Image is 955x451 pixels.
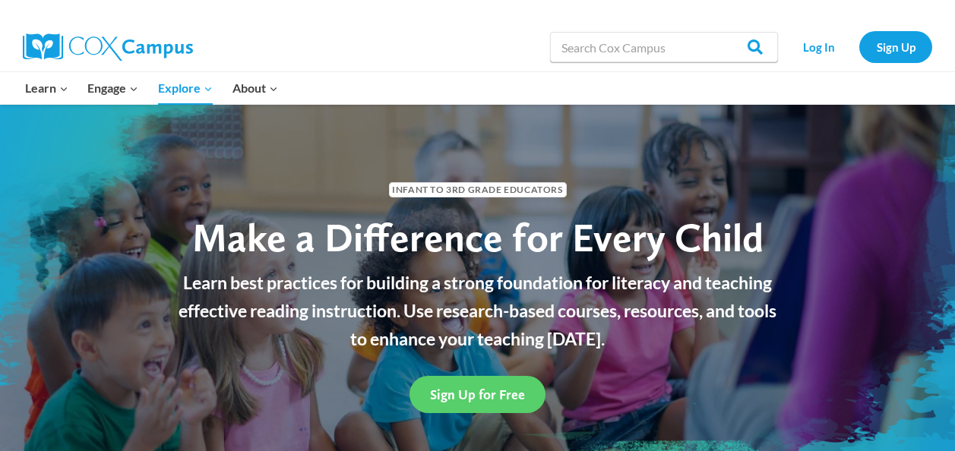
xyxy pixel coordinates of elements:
[158,78,213,98] span: Explore
[87,78,138,98] span: Engage
[859,31,932,62] a: Sign Up
[170,269,786,352] p: Learn best practices for building a strong foundation for literacy and teaching effective reading...
[15,72,287,104] nav: Primary Navigation
[389,182,567,197] span: Infant to 3rd Grade Educators
[410,376,545,413] a: Sign Up for Free
[192,213,764,261] span: Make a Difference for Every Child
[232,78,278,98] span: About
[786,31,932,62] nav: Secondary Navigation
[23,33,193,61] img: Cox Campus
[25,78,68,98] span: Learn
[550,32,778,62] input: Search Cox Campus
[430,386,525,402] span: Sign Up for Free
[786,31,852,62] a: Log In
